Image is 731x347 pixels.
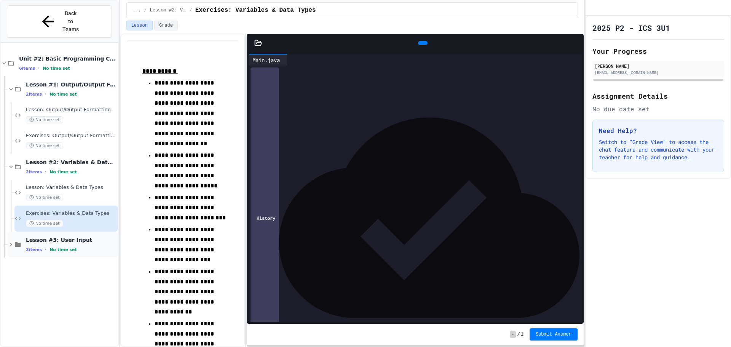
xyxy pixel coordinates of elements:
[150,7,186,13] span: Lesson #2: Variables & Data Types
[249,56,284,64] div: Main.java
[19,55,117,62] span: Unit #2: Basic Programming Concepts
[26,237,117,243] span: Lesson #3: User Input
[26,133,117,139] span: Exercises: Output/Output Formatting
[26,107,117,113] span: Lesson: Output/Output Formatting
[133,7,141,13] span: ...
[26,210,117,217] span: Exercises: Variables & Data Types
[599,126,718,135] h3: Need Help?
[530,328,578,341] button: Submit Answer
[26,170,42,174] span: 2 items
[26,159,117,166] span: Lesson #2: Variables & Data Types
[595,70,722,75] div: [EMAIL_ADDRESS][DOMAIN_NAME]
[49,92,77,97] span: No time set
[45,246,46,253] span: •
[49,170,77,174] span: No time set
[592,46,724,56] h2: Your Progress
[536,331,571,337] span: Submit Answer
[189,7,192,13] span: /
[592,104,724,114] div: No due date set
[26,184,117,191] span: Lesson: Variables & Data Types
[510,331,516,338] span: -
[126,21,153,30] button: Lesson
[517,331,520,337] span: /
[26,81,117,88] span: Lesson #1: Output/Output Formatting
[521,331,524,337] span: 1
[38,65,40,71] span: •
[62,10,80,34] span: Back to Teams
[45,91,46,97] span: •
[43,66,70,71] span: No time set
[26,194,63,201] span: No time set
[592,91,724,101] h2: Assignment Details
[592,22,670,33] h1: 2025 P2 - ICS 3U1
[144,7,147,13] span: /
[26,116,63,123] span: No time set
[195,6,316,15] span: Exercises: Variables & Data Types
[154,21,178,30] button: Grade
[7,5,112,38] button: Back to Teams
[26,247,42,252] span: 2 items
[49,247,77,252] span: No time set
[26,92,42,97] span: 2 items
[249,54,288,66] div: Main.java
[26,142,63,149] span: No time set
[599,138,718,161] p: Switch to "Grade View" to access the chat feature and communicate with your teacher for help and ...
[19,66,35,71] span: 6 items
[45,169,46,175] span: •
[595,62,722,69] div: [PERSON_NAME]
[26,220,63,227] span: No time set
